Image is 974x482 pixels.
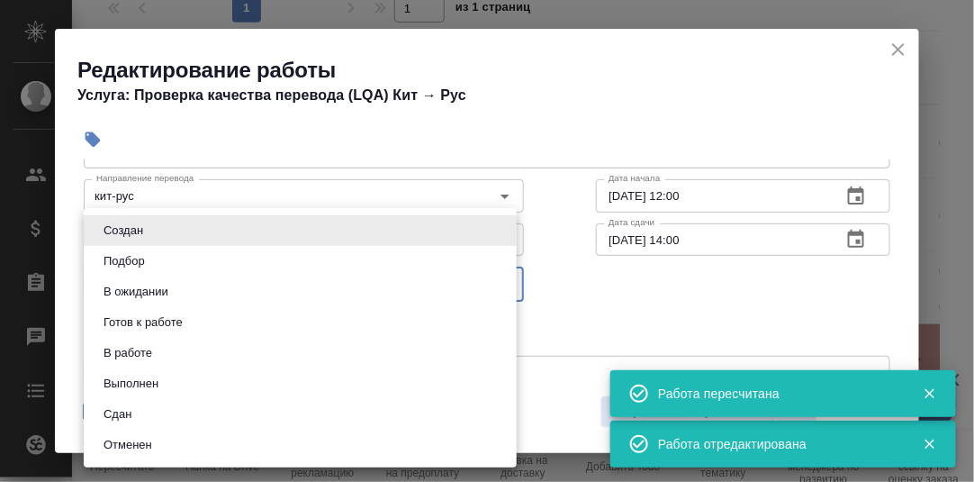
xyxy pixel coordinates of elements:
button: Готов к работе [98,313,188,332]
button: Закрыть [911,436,948,452]
button: В ожидании [98,282,174,302]
button: Подбор [98,251,150,271]
button: Создан [98,221,149,241]
button: В работе [98,343,158,363]
button: Сдан [98,405,137,424]
div: Работа отредактирована [658,435,896,453]
button: Отменен [98,435,158,455]
button: Закрыть [911,386,948,402]
div: Работа пересчитана [658,385,896,403]
button: Выполнен [98,374,164,394]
